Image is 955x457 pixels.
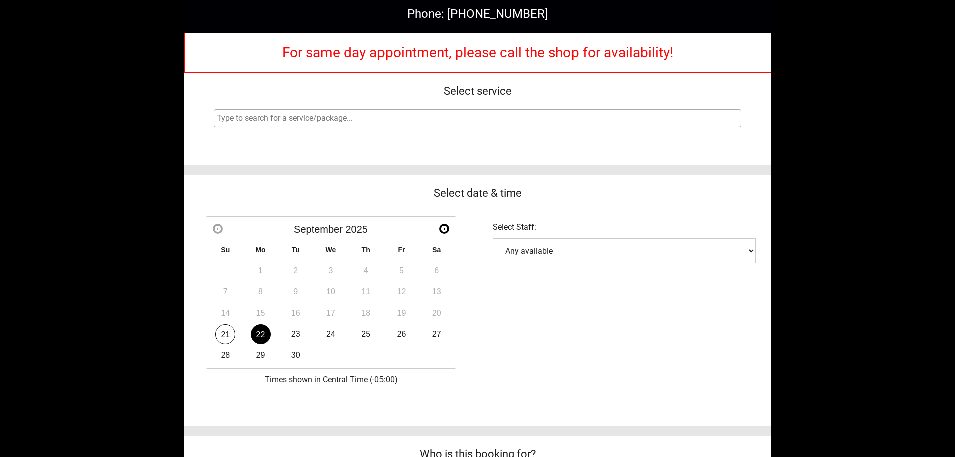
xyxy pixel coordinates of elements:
[255,246,265,254] span: Monday
[215,324,235,344] a: 21
[195,5,761,23] div: Phone: [PHONE_NUMBER]
[184,73,771,109] div: Select service
[286,345,306,365] a: 30
[439,224,449,234] a: Next
[251,324,271,344] a: 22
[493,222,536,232] span: Select Staff:
[215,345,235,365] a: 28
[217,112,741,124] input: Type to search for a service/package...
[427,324,447,344] a: 27
[184,374,478,386] div: Times shown in Central Time (-05:00)
[221,246,230,254] span: Sunday
[294,224,343,235] span: September
[391,324,411,344] a: 26
[292,246,300,254] span: Tuesday
[345,224,368,235] span: 2025
[440,225,448,233] span: Next
[184,175,771,211] div: Select date & time
[356,324,376,344] a: 25
[398,246,405,254] span: Friday
[184,33,771,73] div: For same day appointment, please call the shop for availability!
[251,345,271,365] a: 29
[326,246,336,254] span: Wednesday
[286,324,306,344] a: 23
[432,246,441,254] span: Saturday
[362,246,370,254] span: Thursday
[321,324,341,344] a: 24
